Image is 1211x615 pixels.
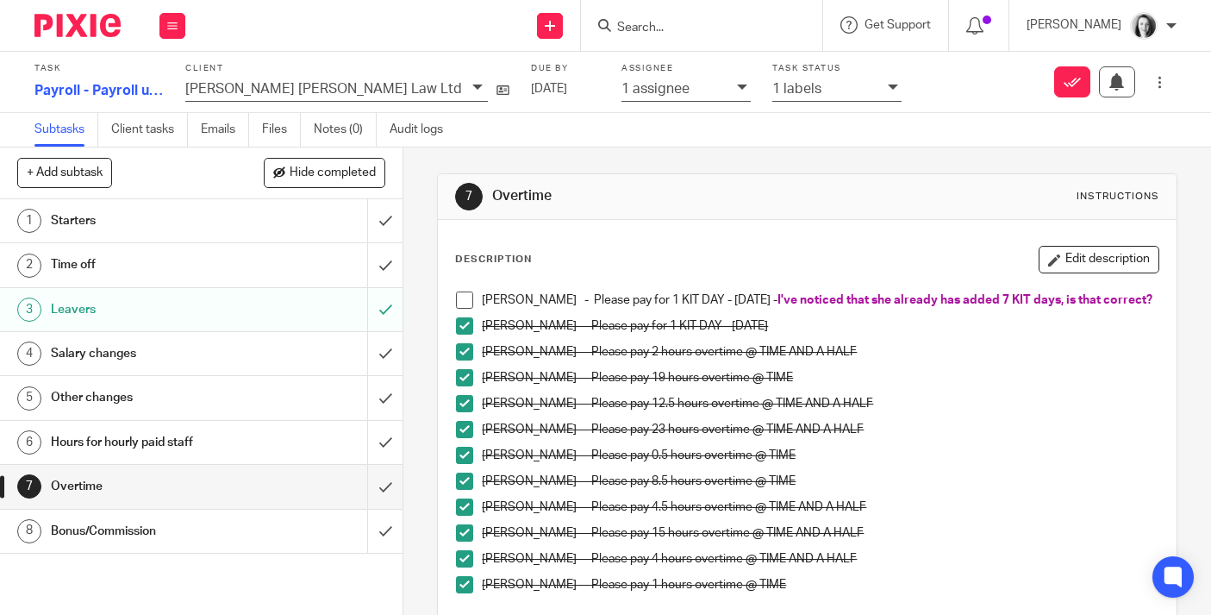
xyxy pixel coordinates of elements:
div: 7 [455,183,483,210]
p: [PERSON_NAME] - Please pay 8.5 hours overtime @ TIME [482,473,1158,490]
a: Audit logs [390,113,456,147]
a: Notes (0) [314,113,377,147]
label: Task [34,63,164,74]
p: 1 assignee [621,81,690,97]
div: 2 [17,254,41,278]
a: Client tasks [111,113,188,147]
img: Pixie [34,14,121,37]
h1: Time off [51,252,251,278]
h1: Other changes [51,385,251,411]
input: Search [615,21,771,36]
span: Get Support [865,19,931,31]
p: [PERSON_NAME] - Please pay 4.5 hours overtime @ TIME AND A HALF [482,499,1158,516]
h1: Starters [51,208,251,234]
p: Description [455,253,532,267]
p: [PERSON_NAME] - Please pay 23 hours overtime @ TIME AND A HALF [482,421,1158,438]
img: T1JH8BBNX-UMG48CW64-d2649b4fbe26-512.png [1130,12,1158,40]
button: + Add subtask [17,158,112,187]
p: [PERSON_NAME] - Please pay for 1 KIT DAY - [DATE] - [482,292,1158,309]
span: [DATE] [531,83,567,95]
div: Instructions [1077,190,1159,204]
h1: Overtime [492,187,844,205]
div: 5 [17,386,41,411]
p: [PERSON_NAME] [PERSON_NAME] Law Ltd [185,81,462,97]
p: [PERSON_NAME] - Please pay 19 hours overtime @ TIME [482,369,1158,386]
h1: Bonus/Commission [51,518,251,544]
h1: Leavers [51,297,251,323]
div: 6 [17,430,41,455]
button: Edit description [1039,246,1159,273]
p: [PERSON_NAME] - Please pay 15 hours overtime @ TIME AND A HALF [482,524,1158,542]
h1: Hours for hourly paid staff [51,430,251,455]
div: 7 [17,474,41,499]
label: Due by [531,63,600,74]
span: Hide completed [290,166,376,180]
div: 4 [17,342,41,366]
a: Files [262,113,301,147]
h1: Overtime [51,474,251,499]
label: Client [185,63,509,74]
p: [PERSON_NAME] - Please pay 12.5 hours overtime @ TIME AND A HALF [482,395,1158,412]
label: Task status [772,63,902,74]
h1: Salary changes [51,341,251,367]
p: [PERSON_NAME] - Please pay 1 hours overtime @ TIME [482,576,1158,593]
p: 1 labels [772,81,821,97]
p: [PERSON_NAME] - Please pay for 1 KIT DAY - [DATE] [482,317,1158,335]
a: Subtasks [34,113,98,147]
span: I've noticed that she already has added 7 KIT days, is that correct? [777,294,1152,306]
div: 8 [17,519,41,543]
a: Emails [201,113,249,147]
p: [PERSON_NAME] [1027,16,1121,34]
p: [PERSON_NAME] - Please pay 0.5 hours overtime @ TIME [482,447,1158,464]
button: Hide completed [264,158,385,187]
p: [PERSON_NAME] - Please pay 4 hours overtime @ TIME AND A HALF [482,550,1158,568]
div: 3 [17,298,41,322]
p: [PERSON_NAME] - Please pay 2 hours overtime @ TIME AND A HALF [482,343,1158,361]
div: 1 [17,209,41,233]
label: Assignee [621,63,751,74]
